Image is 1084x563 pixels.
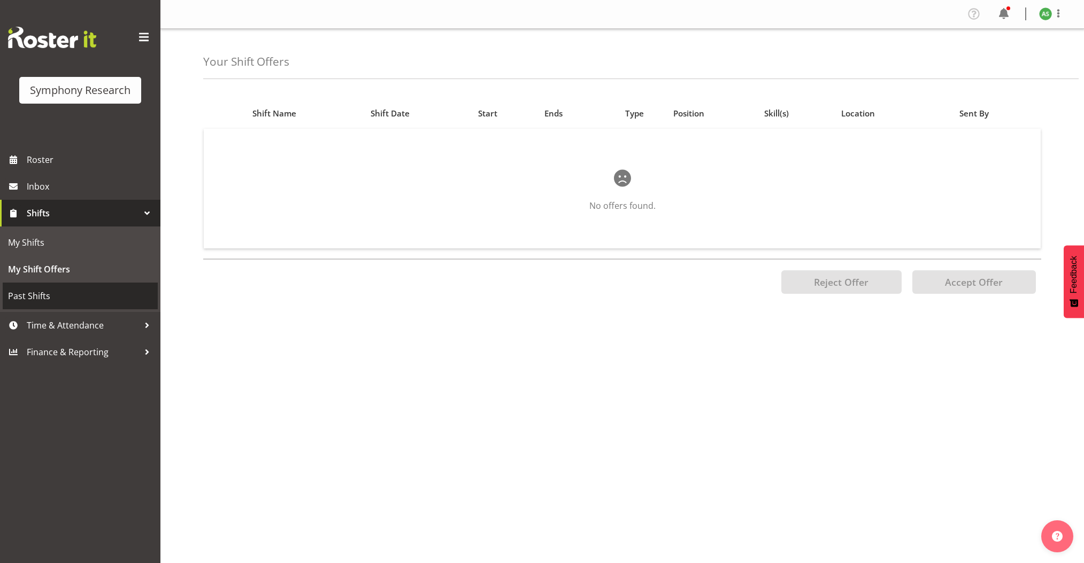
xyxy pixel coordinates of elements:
span: Roster [27,152,155,168]
span: Skill(s) [764,107,789,120]
span: Past Shifts [8,288,152,304]
button: Feedback - Show survey [1064,245,1084,318]
img: ange-steiger11422.jpg [1039,7,1052,20]
span: Location [841,107,875,120]
span: Shift Name [252,107,296,120]
p: No offers found. [238,199,1006,212]
span: Feedback [1069,256,1079,293]
span: Shift Date [371,107,410,120]
span: My Shifts [8,234,152,251]
span: Sent By [959,107,989,120]
span: Finance & Reporting [27,344,139,360]
a: My Shift Offers [3,256,158,283]
span: Start [478,107,497,120]
h4: Your Shift Offers [203,56,289,68]
span: Ends [544,107,563,120]
span: Time & Attendance [27,317,139,333]
span: Position [673,107,704,120]
button: Accept Offer [912,270,1036,294]
span: Reject Offer [814,276,868,288]
span: My Shift Offers [8,261,152,277]
a: Past Shifts [3,283,158,309]
span: Type [625,107,644,120]
img: Rosterit website logo [8,27,96,48]
span: Inbox [27,178,155,194]
span: Accept Offer [945,276,1003,288]
span: Shifts [27,205,139,221]
div: Symphony Research [30,82,130,98]
a: My Shifts [3,229,158,256]
img: help-xxl-2.png [1052,531,1063,542]
button: Reject Offer [781,270,902,294]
